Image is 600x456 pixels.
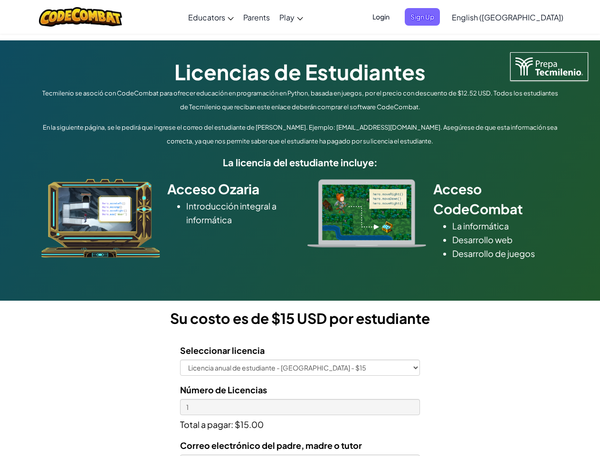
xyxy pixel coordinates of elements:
[452,233,559,247] li: Desarrollo web
[405,8,440,26] button: Sign Up
[188,12,225,22] span: Educators
[180,415,420,431] p: Total a pagar: $15.00
[180,383,267,397] label: Número de Licencias
[275,4,308,30] a: Play
[186,199,293,227] li: Introducción integral a informática
[39,7,122,27] img: CodeCombat logo
[452,247,559,260] li: Desarrollo de juegos
[510,52,588,81] img: Tecmilenio logo
[39,121,562,148] p: En la siguiente página, se le pedirá que ingrese el correo del estudiante de [PERSON_NAME]. Ejemp...
[39,86,562,114] p: Tecmilenio se asoció con CodeCombat para ofrecer educación en programación en Python, basada en j...
[39,155,562,170] h5: La licencia del estudiante incluye:
[41,179,160,258] img: ozaria_acodus.png
[238,4,275,30] a: Parents
[307,179,426,247] img: type_real_code.png
[433,179,559,219] h2: Acceso CodeCombat
[447,4,568,30] a: English ([GEOGRAPHIC_DATA])
[167,179,293,199] h2: Acceso Ozaria
[180,343,265,357] label: Seleccionar licencia
[183,4,238,30] a: Educators
[180,438,362,452] label: Correo electrónico del padre, madre o tutor
[279,12,295,22] span: Play
[367,8,395,26] button: Login
[452,219,559,233] li: La informática
[39,57,562,86] h1: Licencias de Estudiantes
[452,12,563,22] span: English ([GEOGRAPHIC_DATA])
